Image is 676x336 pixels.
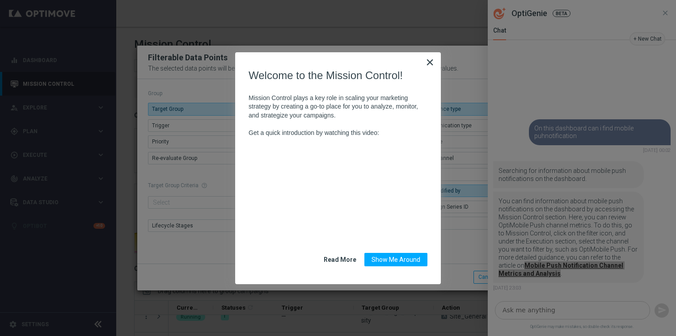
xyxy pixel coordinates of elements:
[249,68,427,83] p: Welcome to the Mission Control!
[249,94,427,120] p: Mission Control plays a key role in scaling your marketing strategy by creating a go-to place for...
[249,129,427,138] p: Get a quick introduction by watching this video:
[426,55,434,69] button: Close
[364,253,427,266] button: Show Me Around
[317,253,363,266] button: Read More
